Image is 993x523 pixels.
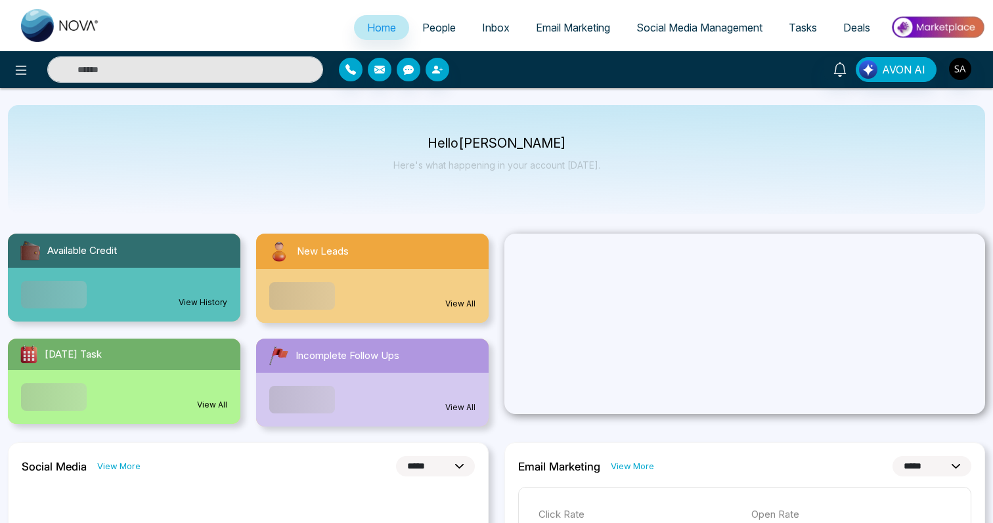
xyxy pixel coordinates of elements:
[197,399,227,411] a: View All
[296,348,399,364] span: Incomplete Follow Ups
[469,15,523,40] a: Inbox
[297,244,349,259] span: New Leads
[523,15,623,40] a: Email Marketing
[949,58,971,80] img: User Avatar
[445,402,475,413] a: View All
[445,298,475,310] a: View All
[22,460,87,473] h2: Social Media
[890,12,985,42] img: Market-place.gif
[776,15,830,40] a: Tasks
[751,507,951,522] p: Open Rate
[518,460,600,473] h2: Email Marketing
[482,21,510,34] span: Inbox
[856,57,937,82] button: AVON AI
[789,21,817,34] span: Tasks
[248,234,496,323] a: New LeadsView All
[18,239,42,262] img: availableCredit.svg
[830,15,883,40] a: Deals
[623,15,776,40] a: Social Media Management
[843,21,870,34] span: Deals
[97,460,141,472] a: View More
[393,159,600,171] p: Here's what happening in your account [DATE].
[45,347,102,362] span: [DATE] Task
[47,243,117,259] span: Available Credit
[179,297,227,308] a: View History
[636,21,762,34] span: Social Media Management
[248,339,496,427] a: Incomplete Follow UpsView All
[354,15,409,40] a: Home
[267,239,292,264] img: newLeads.svg
[536,21,610,34] span: Email Marketing
[267,344,290,367] img: followUps.svg
[393,138,600,149] p: Hello [PERSON_NAME]
[859,60,877,79] img: Lead Flow
[611,460,654,472] a: View More
[422,21,456,34] span: People
[539,507,738,522] p: Click Rate
[21,9,100,42] img: Nova CRM Logo
[882,62,925,77] span: AVON AI
[18,344,39,365] img: todayTask.svg
[367,21,396,34] span: Home
[409,15,469,40] a: People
